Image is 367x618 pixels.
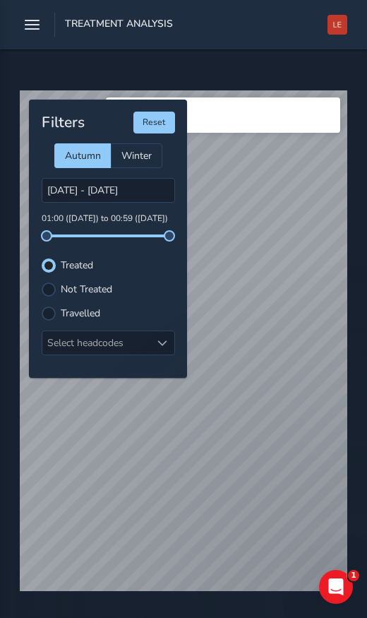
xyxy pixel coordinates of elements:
[111,143,162,168] div: Winter
[106,97,340,133] input: Search
[65,149,101,162] span: Autumn
[61,261,93,271] label: Treated
[61,285,112,295] label: Not Treated
[65,17,173,37] span: Treatment Analysis
[319,570,353,604] iframe: Intercom live chat
[20,90,347,591] canvas: Map
[61,309,100,319] label: Travelled
[42,114,85,131] h4: Filters
[133,112,175,133] button: Reset
[42,213,175,225] p: 01:00 ([DATE]) to 00:59 ([DATE])
[327,15,347,35] img: diamond-layout
[348,570,359,581] span: 1
[54,143,111,168] div: Autumn
[121,149,152,162] span: Winter
[42,331,151,355] div: Select headcodes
